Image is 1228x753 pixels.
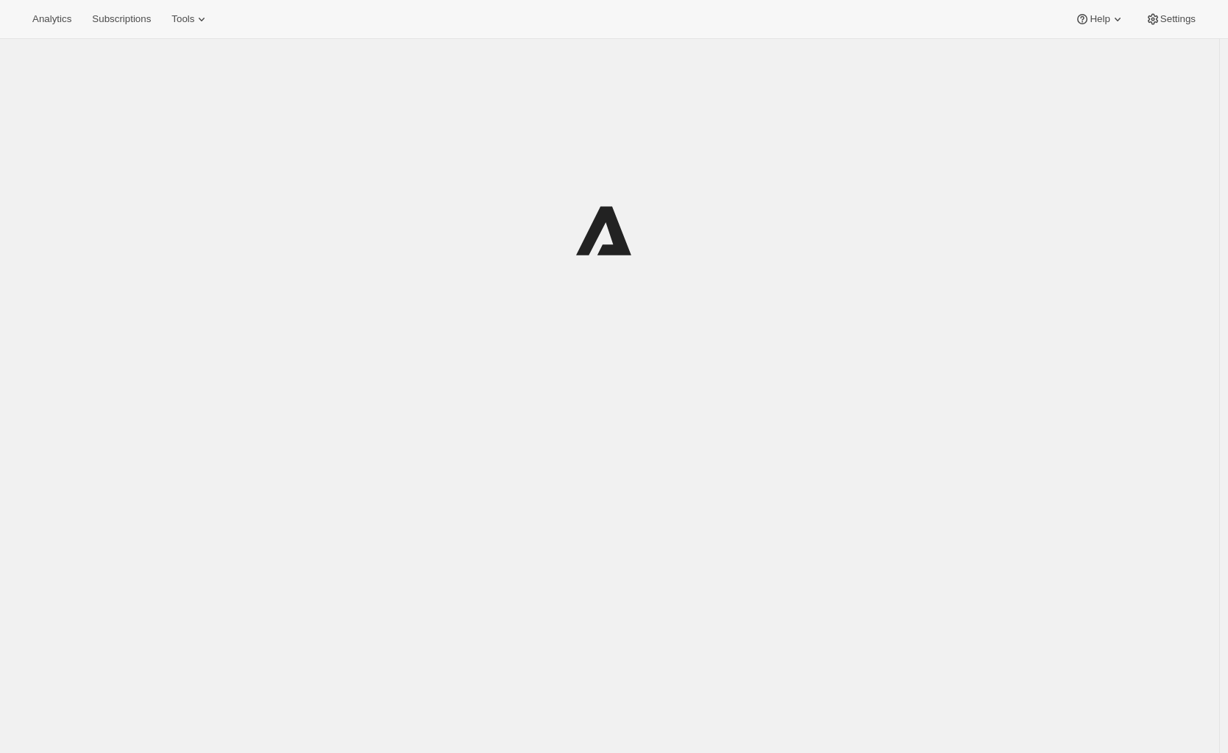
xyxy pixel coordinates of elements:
[171,13,194,25] span: Tools
[163,9,218,29] button: Tools
[24,9,80,29] button: Analytics
[1137,9,1204,29] button: Settings
[1066,9,1133,29] button: Help
[32,13,71,25] span: Analytics
[1090,13,1110,25] span: Help
[92,13,151,25] span: Subscriptions
[1160,13,1196,25] span: Settings
[83,9,160,29] button: Subscriptions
